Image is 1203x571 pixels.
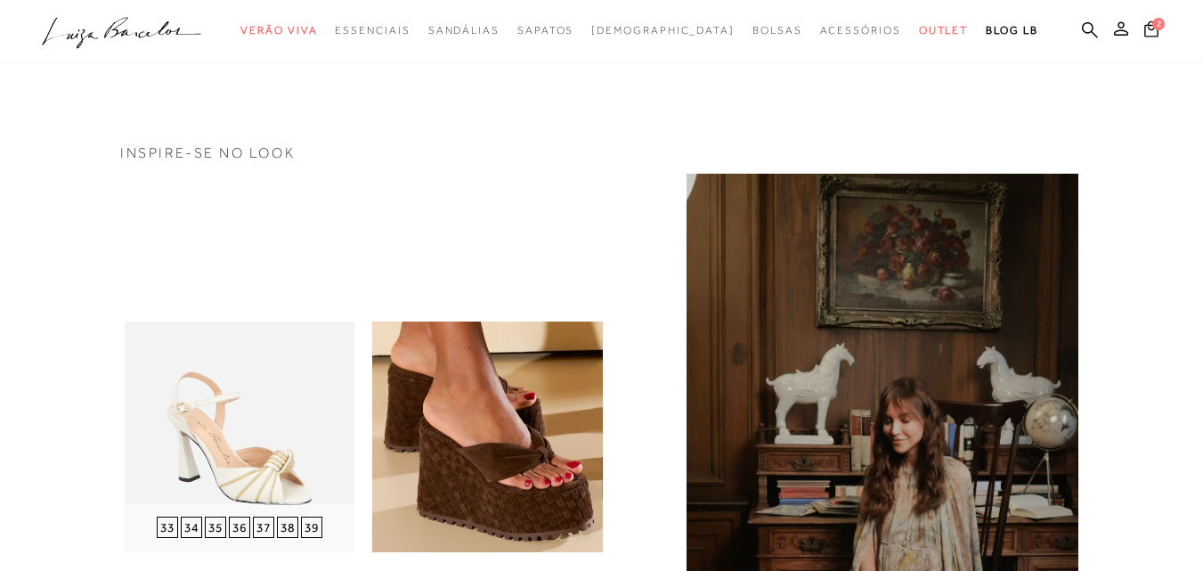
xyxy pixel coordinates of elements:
[301,517,322,538] button: 39
[986,14,1037,47] a: BLOG LB
[752,14,802,47] a: categoryNavScreenReaderText
[229,517,250,538] button: 36
[517,14,573,47] a: categoryNavScreenReaderText
[986,24,1037,37] span: BLOG LB
[240,14,317,47] a: categoryNavScreenReaderText
[157,517,178,538] button: 33
[428,24,500,37] span: Sandálias
[517,24,573,37] span: Sapatos
[752,24,802,37] span: Bolsas
[253,517,274,538] button: 37
[125,322,354,551] img: SANDÁLIA COM SALTO FINO ALTO EM COURO OFF WHITE E DETALHE DOURADO
[820,14,901,47] a: categoryNavScreenReaderText
[428,14,500,47] a: categoryNavScreenReaderText
[335,24,410,37] span: Essenciais
[820,24,901,37] span: Acessórios
[181,517,202,538] button: 34
[1139,20,1164,44] button: 2
[120,146,1083,160] h3: INSPIRE-SE NO LOOK
[277,517,298,538] button: 38
[240,24,317,37] span: Verão Viva
[1152,18,1165,30] span: 2
[919,24,969,37] span: Outlet
[205,517,226,538] button: 35
[591,14,735,47] a: noSubCategoriesText
[335,14,410,47] a: categoryNavScreenReaderText
[919,14,969,47] a: categoryNavScreenReaderText
[591,24,735,37] span: [DEMOGRAPHIC_DATA]
[372,322,602,551] img: SANDÁLIA EM CAMURÇA CAFÉ COM PLATAFORMA FLAT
